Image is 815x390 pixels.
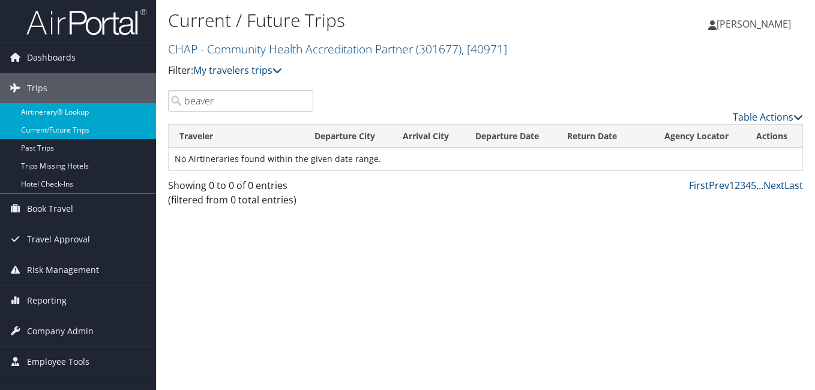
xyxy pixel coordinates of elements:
span: Book Travel [27,194,73,224]
a: 5 [751,179,756,192]
th: Agency Locator: activate to sort column ascending [654,125,746,148]
span: Travel Approval [27,224,90,254]
span: Trips [27,73,47,103]
span: Company Admin [27,316,94,346]
a: Table Actions [733,110,803,124]
img: airportal-logo.png [26,8,146,36]
a: First [689,179,709,192]
span: … [756,179,763,192]
a: CHAP - Community Health Accreditation Partner [168,41,507,57]
td: No Airtineraries found within the given date range. [169,148,745,170]
th: Departure City: activate to sort column ascending [304,125,392,148]
th: Return Date: activate to sort column ascending [556,125,654,148]
a: 1 [729,179,735,192]
p: Filter: [168,63,591,79]
span: [PERSON_NAME] [717,17,791,31]
a: Last [784,179,803,192]
a: [PERSON_NAME] [708,6,803,42]
span: Reporting [27,286,67,316]
a: 3 [740,179,745,192]
a: 4 [745,179,751,192]
th: Departure Date: activate to sort column descending [465,125,556,148]
h1: Current / Future Trips [168,8,591,33]
th: Arrival City: activate to sort column ascending [392,125,465,148]
a: Next [763,179,784,192]
span: Dashboards [27,43,76,73]
span: , [ 40971 ] [462,41,507,57]
a: My travelers trips [193,64,282,77]
div: Showing 0 to 0 of 0 entries (filtered from 0 total entries) [168,178,313,213]
span: ( 301677 ) [416,41,462,57]
input: Search Traveler or Arrival City [168,90,313,112]
a: 2 [735,179,740,192]
span: Risk Management [27,255,99,285]
span: Employee Tools [27,347,89,377]
th: Actions [745,125,802,148]
th: Traveler: activate to sort column ascending [169,125,304,148]
a: Prev [709,179,729,192]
